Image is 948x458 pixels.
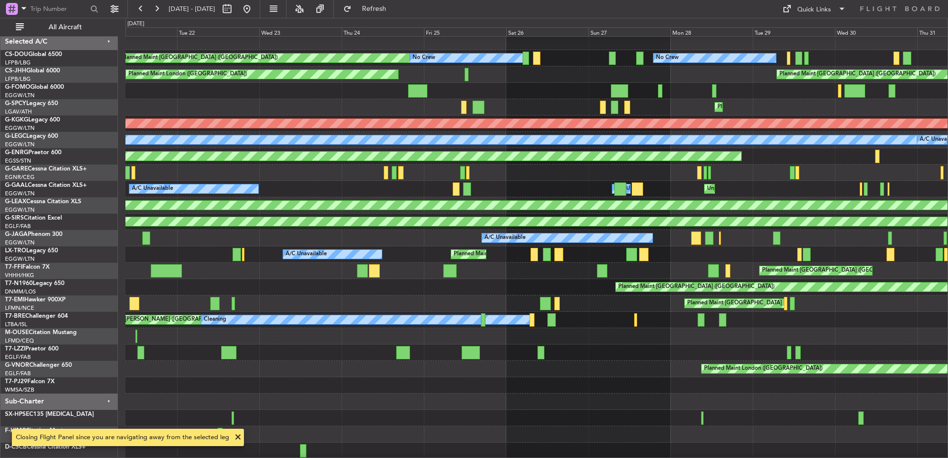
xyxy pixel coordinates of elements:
span: G-JAGA [5,231,28,237]
div: Planned Maint [GEOGRAPHIC_DATA] ([GEOGRAPHIC_DATA]) [779,67,936,82]
a: EGGW/LTN [5,141,35,148]
a: LFPB/LBG [5,75,31,83]
div: Unplanned Maint [GEOGRAPHIC_DATA] ([GEOGRAPHIC_DATA]) [707,181,870,196]
a: G-VNORChallenger 650 [5,362,72,368]
div: Planned Maint [GEOGRAPHIC_DATA] ([GEOGRAPHIC_DATA]) [454,247,610,262]
a: EGSS/STN [5,157,31,165]
span: T7-FFI [5,264,22,270]
span: Refresh [354,5,395,12]
span: T7-PJ29 [5,379,27,385]
div: Planned Maint [GEOGRAPHIC_DATA] [687,296,782,311]
div: Cleaning [204,312,226,327]
div: Sun 27 [589,27,671,36]
span: G-SPCY [5,101,26,107]
div: A/C Unavailable [484,230,526,245]
a: G-FOMOGlobal 6000 [5,84,64,90]
a: G-ENRGPraetor 600 [5,150,61,156]
a: LFMN/NCE [5,304,34,312]
div: Closing Flight Panel since you are navigating away from the selected leg [16,433,229,443]
a: EGGW/LTN [5,239,35,246]
div: A/C Unavailable [286,247,327,262]
a: EGNR/CEG [5,173,35,181]
a: T7-BREChallenger 604 [5,313,68,319]
a: EGLF/FAB [5,370,31,377]
div: Planned Maint [GEOGRAPHIC_DATA] ([GEOGRAPHIC_DATA]) [121,51,278,65]
span: G-SIRS [5,215,24,221]
a: G-JAGAPhenom 300 [5,231,62,237]
span: G-VNOR [5,362,29,368]
a: EGGW/LTN [5,92,35,99]
div: Planned Maint Athens ([PERSON_NAME] Intl) [717,100,831,114]
div: Fri 25 [424,27,506,36]
a: LTBA/ISL [5,321,27,328]
div: [DATE] [127,20,144,28]
a: G-LEGCLegacy 600 [5,133,58,139]
span: T7-BRE [5,313,25,319]
a: G-SPCYLegacy 650 [5,101,58,107]
a: T7-PJ29Falcon 7X [5,379,55,385]
a: T7-LZZIPraetor 600 [5,346,59,352]
div: Tue 22 [177,27,259,36]
div: A/C Unavailable [132,181,173,196]
div: Mon 21 [95,27,177,36]
button: Quick Links [777,1,851,17]
a: EGGW/LTN [5,206,35,214]
a: M-OUSECitation Mustang [5,330,77,336]
div: Planned Maint London ([GEOGRAPHIC_DATA]) [128,67,247,82]
button: All Aircraft [11,19,108,35]
div: Tue 29 [753,27,835,36]
span: CS-DOU [5,52,28,57]
div: Mon 28 [670,27,753,36]
a: T7-N1960Legacy 650 [5,281,64,286]
a: G-SIRSCitation Excel [5,215,62,221]
a: CS-DOUGlobal 6500 [5,52,62,57]
a: CS-JHHGlobal 6000 [5,68,60,74]
span: LX-TRO [5,248,26,254]
div: No Crew [413,51,435,65]
a: DNMM/LOS [5,288,36,295]
span: T7-EMI [5,297,24,303]
div: Sat 26 [506,27,589,36]
div: Planned Maint [GEOGRAPHIC_DATA] ([GEOGRAPHIC_DATA] Intl) [762,263,928,278]
a: T7-FFIFalcon 7X [5,264,50,270]
a: WMSA/SZB [5,386,34,394]
div: Planned Maint [GEOGRAPHIC_DATA] ([GEOGRAPHIC_DATA]) [618,280,774,294]
span: All Aircraft [26,24,105,31]
a: LX-TROLegacy 650 [5,248,58,254]
a: EGGW/LTN [5,190,35,197]
a: G-LEAXCessna Citation XLS [5,199,81,205]
span: G-ENRG [5,150,28,156]
div: Quick Links [797,5,831,15]
div: Wed 23 [259,27,342,36]
a: LFMD/CEQ [5,337,34,344]
a: EGGW/LTN [5,255,35,263]
a: EGLF/FAB [5,353,31,361]
span: CS-JHH [5,68,26,74]
a: G-KGKGLegacy 600 [5,117,60,123]
a: VHHH/HKG [5,272,34,279]
input: Trip Number [30,1,87,16]
span: T7-LZZI [5,346,25,352]
span: G-LEAX [5,199,26,205]
div: No Crew [656,51,679,65]
span: SX-HPS [5,411,26,417]
a: LFPB/LBG [5,59,31,66]
span: G-KGKG [5,117,28,123]
a: G-GARECessna Citation XLS+ [5,166,87,172]
div: Thu 24 [342,27,424,36]
a: EGLF/FAB [5,223,31,230]
div: Wed 30 [835,27,917,36]
a: LGAV/ATH [5,108,32,115]
span: G-LEGC [5,133,26,139]
div: Planned Maint London ([GEOGRAPHIC_DATA]) [704,361,823,376]
a: EGGW/LTN [5,124,35,132]
span: T7-N1960 [5,281,33,286]
a: G-GAALCessna Citation XLS+ [5,182,87,188]
a: T7-EMIHawker 900XP [5,297,65,303]
span: G-FOMO [5,84,30,90]
span: M-OUSE [5,330,29,336]
span: G-GAAL [5,182,28,188]
span: G-GARE [5,166,28,172]
span: [DATE] - [DATE] [169,4,215,13]
a: SX-HPSEC135 [MEDICAL_DATA] [5,411,94,417]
